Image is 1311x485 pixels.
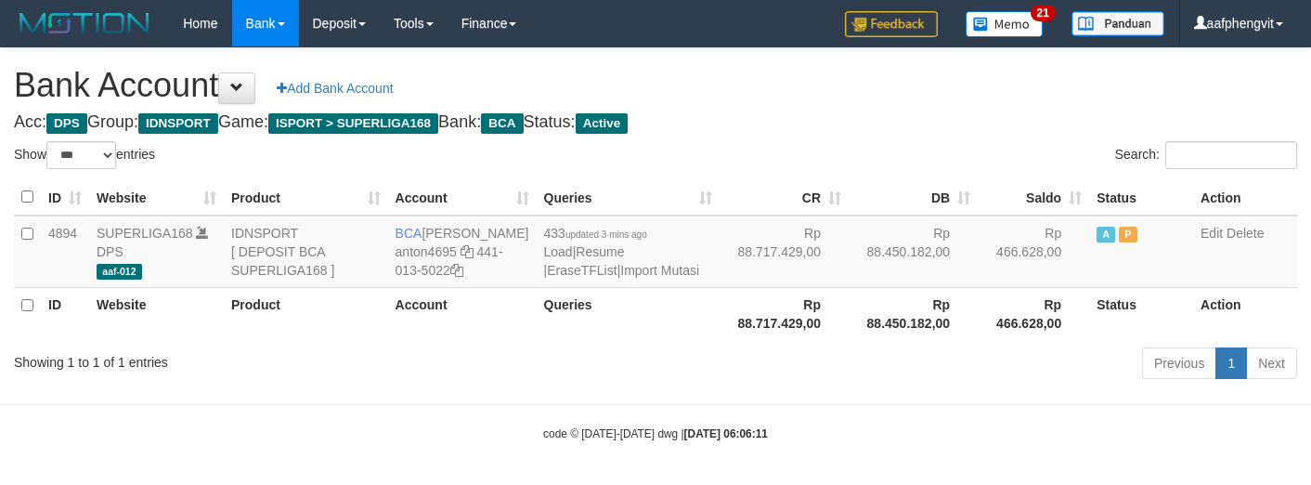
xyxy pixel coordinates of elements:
[14,141,155,169] label: Show entries
[849,287,978,340] th: Rp 88.450.182,00
[14,9,155,37] img: MOTION_logo.png
[547,263,617,278] a: EraseTFList
[1115,141,1297,169] label: Search:
[720,287,849,340] th: Rp 88.717.429,00
[1097,227,1115,242] span: Active
[966,11,1044,37] img: Button%20Memo.svg
[978,287,1089,340] th: Rp 466.628,00
[1193,179,1297,216] th: Action
[396,226,422,241] span: BCA
[450,263,463,278] a: Copy 4410135022 to clipboard
[14,346,532,372] div: Showing 1 to 1 of 1 entries
[1227,226,1264,241] a: Delete
[224,179,388,216] th: Product: activate to sort column ascending
[1089,179,1193,216] th: Status
[388,287,537,340] th: Account
[41,179,89,216] th: ID: activate to sort column ascending
[224,287,388,340] th: Product
[41,287,89,340] th: ID
[544,226,647,241] span: 433
[537,287,720,340] th: Queries
[388,179,537,216] th: Account: activate to sort column ascending
[1089,287,1193,340] th: Status
[224,216,388,288] td: IDNSPORT [ DEPOSIT BCA SUPERLIGA168 ]
[89,287,224,340] th: Website
[1142,347,1216,379] a: Previous
[97,264,142,280] span: aaf-012
[138,113,218,134] span: IDNSPORT
[388,216,537,288] td: [PERSON_NAME] 441-013-5022
[1031,5,1056,21] span: 21
[565,229,647,240] span: updated 3 mins ago
[14,113,1297,132] h4: Acc: Group: Game: Bank: Status:
[481,113,523,134] span: BCA
[576,244,624,259] a: Resume
[720,216,849,288] td: Rp 88.717.429,00
[620,263,699,278] a: Import Mutasi
[684,427,768,440] strong: [DATE] 06:06:11
[1246,347,1297,379] a: Next
[41,216,89,288] td: 4894
[978,179,1089,216] th: Saldo: activate to sort column ascending
[978,216,1089,288] td: Rp 466.628,00
[845,11,938,37] img: Feedback.jpg
[1119,227,1137,242] span: Paused
[46,113,87,134] span: DPS
[849,179,978,216] th: DB: activate to sort column ascending
[1201,226,1223,241] a: Edit
[543,427,768,440] small: code © [DATE]-[DATE] dwg |
[97,226,193,241] a: SUPERLIGA168
[537,179,720,216] th: Queries: activate to sort column ascending
[46,141,116,169] select: Showentries
[461,244,474,259] a: Copy anton4695 to clipboard
[720,179,849,216] th: CR: activate to sort column ascending
[544,226,700,278] span: | | |
[544,244,573,259] a: Load
[576,113,629,134] span: Active
[1193,287,1297,340] th: Action
[1165,141,1297,169] input: Search:
[89,179,224,216] th: Website: activate to sort column ascending
[1071,11,1164,36] img: panduan.png
[396,244,457,259] a: anton4695
[14,67,1297,104] h1: Bank Account
[849,216,978,288] td: Rp 88.450.182,00
[89,216,224,288] td: DPS
[268,113,438,134] span: ISPORT > SUPERLIGA168
[265,72,405,104] a: Add Bank Account
[1215,347,1247,379] a: 1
